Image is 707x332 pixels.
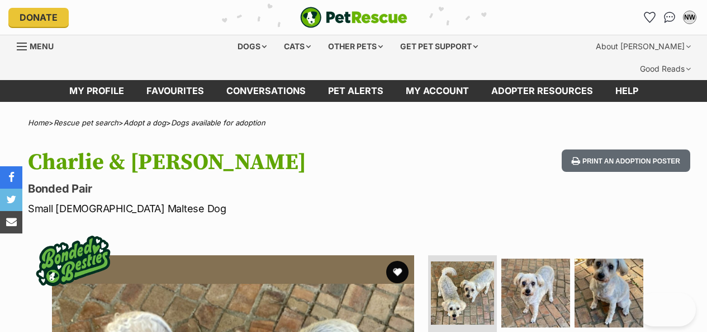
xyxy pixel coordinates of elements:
[317,80,395,102] a: Pet alerts
[300,7,407,28] a: PetRescue
[640,8,699,26] ul: Account quick links
[28,201,432,216] p: Small [DEMOGRAPHIC_DATA] Maltese Dog
[480,80,604,102] a: Adopter resources
[54,118,118,127] a: Rescue pet search
[640,8,658,26] a: Favourites
[230,35,274,58] div: Dogs
[300,7,407,28] img: logo-e224e6f780fb5917bec1dbf3a21bbac754714ae5b6737aabdf751b685950b380.svg
[28,118,49,127] a: Home
[681,8,699,26] button: My account
[661,8,678,26] a: Conversations
[28,149,432,175] h1: Charlie & [PERSON_NAME]
[431,261,494,325] img: Photo of Charlie & Isa
[637,293,696,326] iframe: Help Scout Beacon - Open
[684,12,695,23] div: NW
[664,12,676,23] img: chat-41dd97257d64d25036548639549fe6c8038ab92f7586957e7f3b1b290dea8141.svg
[320,35,391,58] div: Other pets
[171,118,265,127] a: Dogs available for adoption
[501,259,570,328] img: Photo of Charlie & Isa
[386,261,409,283] button: favourite
[215,80,317,102] a: conversations
[30,41,54,51] span: Menu
[28,181,432,197] p: Bonded Pair
[17,35,61,55] a: Menu
[276,35,319,58] div: Cats
[135,80,215,102] a: Favourites
[588,35,699,58] div: About [PERSON_NAME]
[58,80,135,102] a: My profile
[124,118,166,127] a: Adopt a dog
[575,259,643,328] img: Photo of Charlie & Isa
[632,58,699,80] div: Good Reads
[395,80,480,102] a: My account
[392,35,486,58] div: Get pet support
[29,216,118,306] img: bonded besties
[604,80,649,102] a: Help
[562,149,690,172] button: Print an adoption poster
[8,8,69,27] a: Donate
